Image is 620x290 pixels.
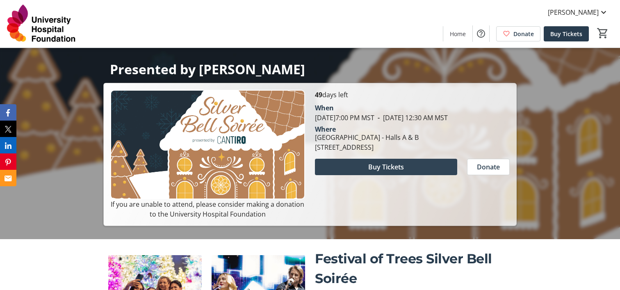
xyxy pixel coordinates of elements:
img: Campaign CTA Media Photo [110,90,305,199]
img: University Hospital Foundation's Logo [5,3,78,44]
span: [DATE] 7:00 PM MST [315,113,374,122]
a: Buy Tickets [544,26,589,41]
p: Festival of Trees Silver Bell Soirée [315,249,512,288]
div: Where [315,126,336,132]
button: Buy Tickets [315,159,457,175]
span: Buy Tickets [550,30,582,38]
span: - [374,113,383,122]
div: [GEOGRAPHIC_DATA] - Halls A & B [315,132,419,142]
p: Presented by [PERSON_NAME] [110,62,510,76]
p: days left [315,90,510,100]
button: Help [473,25,489,42]
div: When [315,103,334,113]
a: Home [443,26,472,41]
a: Donate [496,26,540,41]
span: Buy Tickets [368,162,404,172]
span: [PERSON_NAME] [548,7,599,17]
span: [DATE] 12:30 AM MST [374,113,448,122]
span: Donate [477,162,500,172]
button: [PERSON_NAME] [541,6,615,19]
button: Donate [467,159,510,175]
span: Home [450,30,466,38]
p: If you are unable to attend, please consider making a donation to the University Hospital Foundation [110,199,305,219]
div: [STREET_ADDRESS] [315,142,419,152]
span: Donate [513,30,534,38]
span: 49 [315,90,322,99]
button: Cart [595,26,610,41]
